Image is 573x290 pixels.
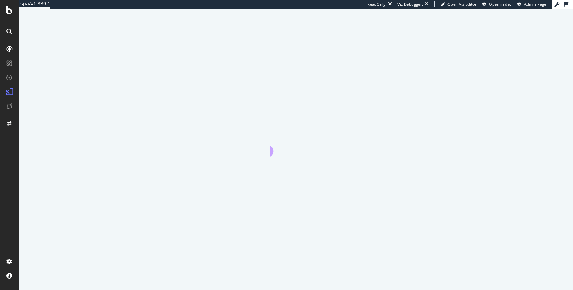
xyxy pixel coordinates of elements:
[440,1,477,7] a: Open Viz Editor
[524,1,546,7] span: Admin Page
[517,1,546,7] a: Admin Page
[447,1,477,7] span: Open Viz Editor
[482,1,512,7] a: Open in dev
[367,1,387,7] div: ReadOnly:
[270,131,322,157] div: animation
[397,1,423,7] div: Viz Debugger:
[489,1,512,7] span: Open in dev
